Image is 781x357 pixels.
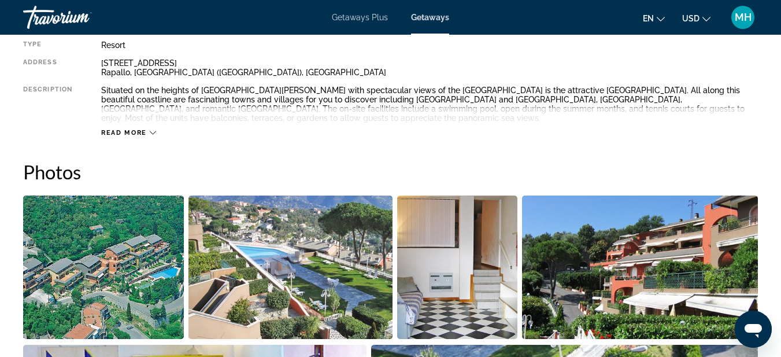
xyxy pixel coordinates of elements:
button: User Menu [728,5,758,30]
span: MH [735,12,752,23]
span: USD [682,14,699,23]
button: Read more [101,128,156,137]
button: Change currency [682,10,710,27]
div: Resort [101,41,758,50]
div: Situated on the heights of [GEOGRAPHIC_DATA][PERSON_NAME] with spectacular views of the [GEOGRAPH... [101,86,758,123]
button: Open full-screen image slider [397,195,517,340]
iframe: Pulsante per aprire la finestra di messaggistica [735,311,772,348]
a: Getaways [411,13,449,22]
button: Open full-screen image slider [23,195,184,340]
button: Open full-screen image slider [188,195,393,340]
h2: Photos [23,160,758,183]
button: Change language [643,10,665,27]
div: Type [23,41,72,50]
span: en [643,14,654,23]
div: Address [23,58,72,77]
div: Description [23,86,72,123]
a: Travorium [23,2,139,32]
span: Read more [101,129,147,137]
div: [STREET_ADDRESS] Rapallo, [GEOGRAPHIC_DATA] ([GEOGRAPHIC_DATA]), [GEOGRAPHIC_DATA] [101,58,758,77]
button: Open full-screen image slider [522,195,758,340]
a: Getaways Plus [332,13,388,22]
